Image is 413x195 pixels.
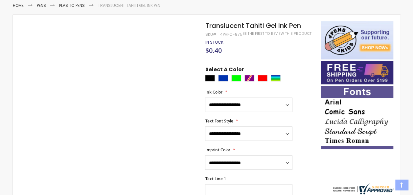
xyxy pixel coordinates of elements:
strong: SKU [205,32,217,37]
span: Translucent Tahiti Gel Ink Pen [205,21,301,30]
img: 4pens 4 kids [321,21,393,59]
a: Home [13,3,24,8]
img: 4pens.com widget logo [331,183,394,194]
img: Free shipping on orders over $199 [321,61,393,84]
span: Select A Color [205,66,244,75]
a: Be the first to review this product [242,31,311,36]
li: Translucent Tahiti Gel Ink Pen [98,3,160,8]
a: Top [395,180,408,190]
a: Pens [37,3,46,8]
div: Red [258,75,267,81]
span: Imprint Color [205,147,230,153]
a: Plastic Pens [59,3,85,8]
span: Text Font Style [205,118,233,124]
img: font-personalization-examples [321,86,393,149]
div: Availability [205,40,223,45]
span: In stock [205,39,223,45]
span: $0.40 [205,46,221,55]
div: Lime Green [231,75,241,81]
div: Assorted [271,75,281,81]
div: 4PHPC-875 [220,32,242,37]
span: Text Line 1 [205,176,226,182]
div: Blue [218,75,228,81]
div: Black [205,75,215,81]
span: Ink Color [205,89,222,95]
